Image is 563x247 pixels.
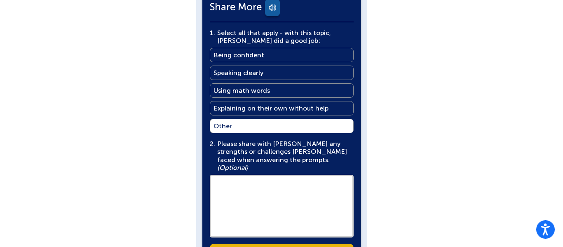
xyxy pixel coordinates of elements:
[213,104,328,112] main: Explaining on their own without help
[213,87,270,94] main: Using math words
[217,164,248,172] em: (Optional)
[217,140,352,172] main: Please share with [PERSON_NAME] any strengths or challenges [PERSON_NAME] faced when answering th...
[213,69,263,77] main: Speaking clearly
[210,48,354,62] a: Being confident
[210,29,213,37] span: 1
[210,140,215,148] span: 2.
[213,51,264,59] main: Being confident
[210,83,354,98] a: Using math words
[210,66,354,80] a: Speaking clearly
[210,3,262,11] span: Share More
[210,101,354,115] a: Explaining on their own without help
[217,29,352,45] main: Select all that apply - with this topic, [PERSON_NAME] did a good job:
[210,119,354,133] a: Other
[213,29,215,37] span: .
[213,122,232,130] main: Other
